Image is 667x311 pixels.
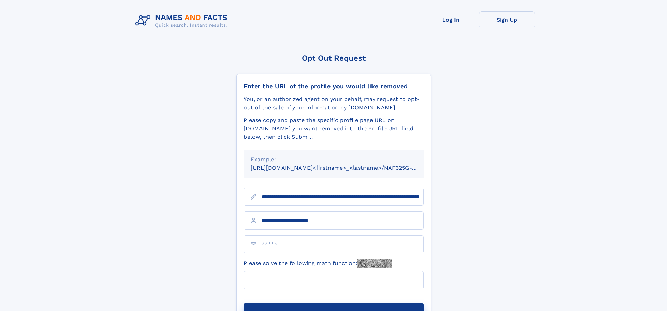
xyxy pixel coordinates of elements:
[132,11,233,30] img: Logo Names and Facts
[423,11,479,28] a: Log In
[251,155,417,164] div: Example:
[244,259,392,268] label: Please solve the following math function:
[251,164,437,171] small: [URL][DOMAIN_NAME]<firstname>_<lastname>/NAF325G-xxxxxxxx
[236,54,431,62] div: Opt Out Request
[244,116,424,141] div: Please copy and paste the specific profile page URL on [DOMAIN_NAME] you want removed into the Pr...
[479,11,535,28] a: Sign Up
[244,95,424,112] div: You, or an authorized agent on your behalf, may request to opt-out of the sale of your informatio...
[244,82,424,90] div: Enter the URL of the profile you would like removed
